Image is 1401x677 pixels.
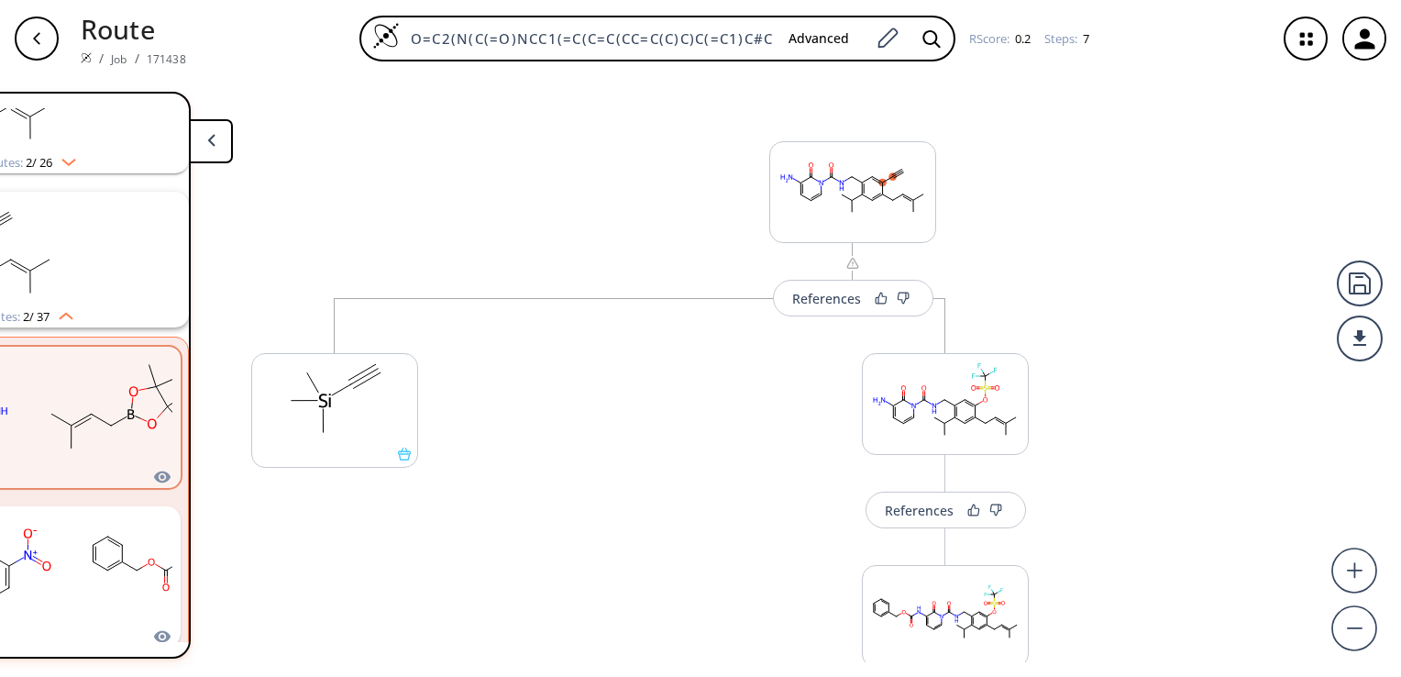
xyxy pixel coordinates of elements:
div: References [885,505,954,516]
div: Steps : [1044,33,1089,45]
li: / [135,49,139,68]
li: / [99,49,104,68]
svg: CC(C)=CCB1OC(C)(C)C(C)(C)O1 [37,350,202,464]
input: Enter SMILES [400,29,774,48]
div: RScore : [969,33,1031,45]
span: 7 [1080,30,1089,47]
svg: CC(C)=CCc1cc(C(C)C)c(CNC(=O)n2cccc(NC(=O)OCc3ccccc3)c2=O)cc1OS(=O)(=O)C(F)(F)F [863,566,1028,660]
img: warning [845,256,860,271]
div: References [792,293,861,305]
span: 0.2 [1012,30,1031,47]
a: Job [111,51,127,67]
svg: O=C(Nc1ccc[nH]c1=O)OCc1ccccc1 [80,509,245,624]
img: Logo Spaya [372,22,400,50]
a: 171438 [147,51,186,67]
svg: CC(C)=CCc1cc(C(C)C)c(CNC(=O)n2cccc(N)c2=O)cc1OS(=O)(=O)C(F)(F)F [863,354,1028,448]
img: Spaya logo [81,52,92,63]
span: 2 / 37 [23,311,50,323]
span: 2 / 26 [26,157,52,169]
img: Up [50,305,73,320]
button: Advanced [774,22,864,56]
button: References [866,492,1026,528]
button: References [773,280,933,316]
svg: C#C[Si](C)(C)C [252,354,417,448]
img: Down [52,151,76,166]
p: Route [81,9,186,49]
svg: C#Cc1cc(CNC(=O)n2cccc(N)c2=O)c(C(C)C)cc1CC=C(C)C [770,142,935,236]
